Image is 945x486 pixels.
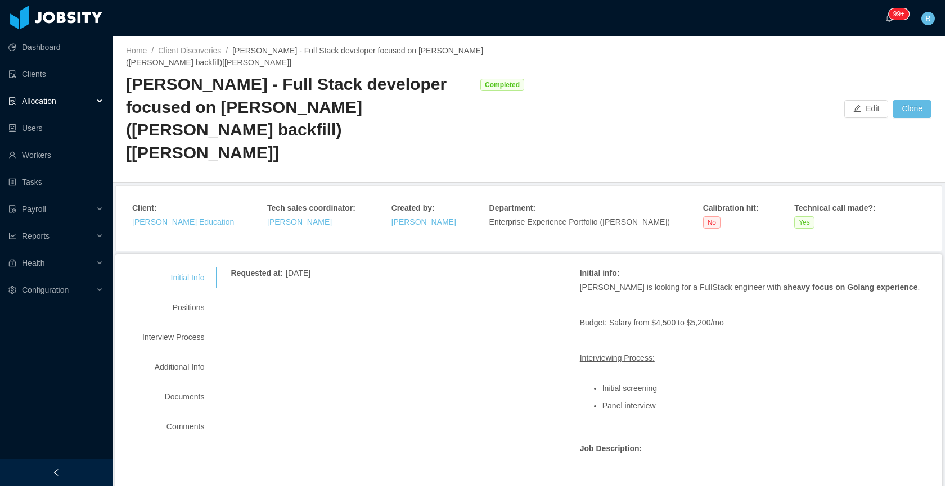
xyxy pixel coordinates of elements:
[602,384,929,393] li: Initial screening
[391,203,435,212] strong: Created by :
[22,231,49,240] span: Reports
[129,357,218,378] div: Additional Info
[158,46,221,55] a: Client Discoveries
[580,318,724,327] ins: Budget: Salary from $4,500 to $5,200/mo
[580,281,929,293] p: [PERSON_NAME] is looking for a FullStack engineer with a .
[602,402,929,410] li: Panel interview
[286,269,310,278] span: [DATE]
[8,117,103,139] a: icon: robotUsers
[22,205,46,214] span: Payroll
[703,216,721,229] span: No
[391,217,456,226] a: [PERSON_NAME]
[129,387,218,407] div: Documents
[489,217,670,226] span: Enterprise Experience Portfolio ([PERSON_NAME])
[126,46,483,67] span: [PERSON_NAME] - Full Stack developer focused on [PERSON_NAME] ([PERSON_NAME] backfill)[[PERSON_NA...
[580,444,642,453] ins: Job Description:
[226,46,228,55] span: /
[22,97,56,106] span: Allocation
[703,203,759,212] strong: Calibration hit :
[8,97,16,105] i: icon: solution
[8,36,103,58] a: icon: pie-chartDashboard
[8,144,103,166] a: icon: userWorkers
[925,12,930,25] span: B
[844,100,888,118] button: icon: editEdit
[8,205,16,213] i: icon: file-protect
[267,217,332,226] a: [PERSON_NAME]
[794,203,875,212] strong: Technical call made? :
[126,46,147,55] a: Home
[267,203,355,212] strong: Tech sales coordinator :
[8,171,103,193] a: icon: profileTasks
[893,100,931,118] button: Clone
[8,232,16,240] i: icon: line-chart
[126,73,475,164] div: [PERSON_NAME] - Full Stack developer focused on [PERSON_NAME] ([PERSON_NAME] backfill)[[PERSON_NA...
[489,203,535,212] strong: Department :
[129,327,218,348] div: Interview Process
[22,285,69,294] span: Configuration
[129,267,218,288] div: Initial Info
[129,416,218,437] div: Comments
[885,14,893,22] i: icon: bell
[132,203,157,212] strong: Client :
[8,259,16,267] i: icon: medicine-box
[787,283,917,292] strong: heavy focus on Golang experience
[580,269,620,278] strong: Initial info :
[129,297,218,318] div: Positions
[22,258,44,267] span: Health
[8,286,16,294] i: icon: setting
[889,8,909,20] sup: 245
[8,63,103,85] a: icon: auditClients
[231,269,283,278] strong: Requested at :
[794,216,814,229] span: Yes
[580,353,655,362] ins: Interviewing Process:
[480,79,524,91] span: Completed
[151,46,154,55] span: /
[132,217,234,226] a: [PERSON_NAME] Education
